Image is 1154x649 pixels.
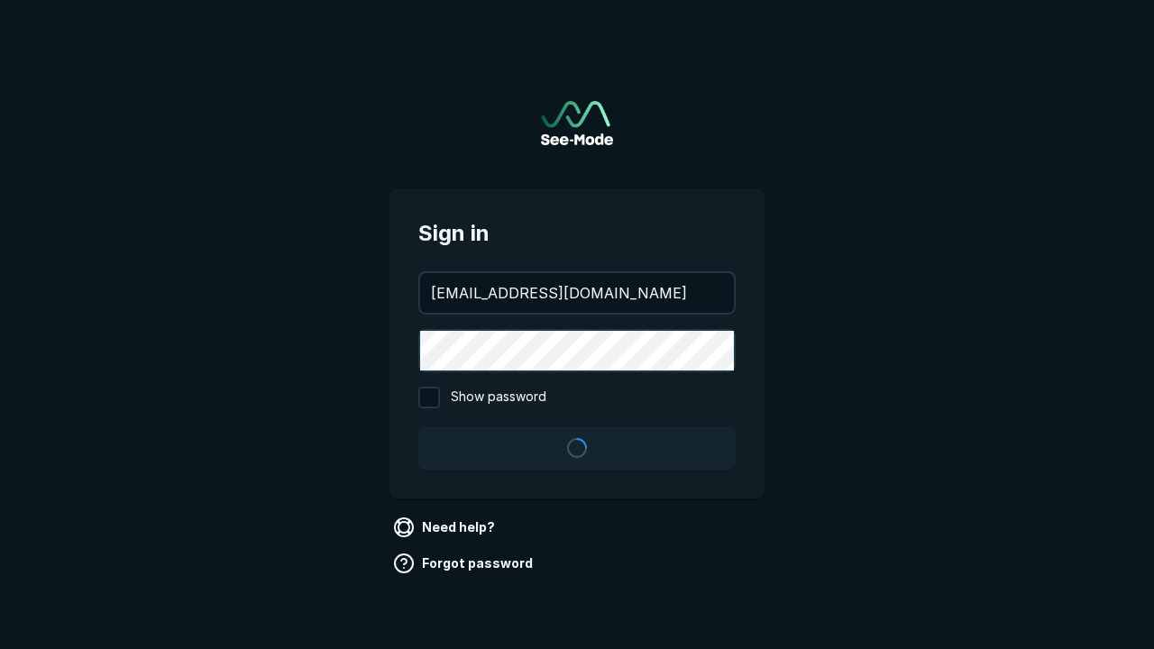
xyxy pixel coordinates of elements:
a: Go to sign in [541,101,613,145]
span: Sign in [418,217,736,250]
input: your@email.com [420,273,734,313]
span: Show password [451,387,546,408]
a: Need help? [389,513,502,542]
a: Forgot password [389,549,540,578]
img: See-Mode Logo [541,101,613,145]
